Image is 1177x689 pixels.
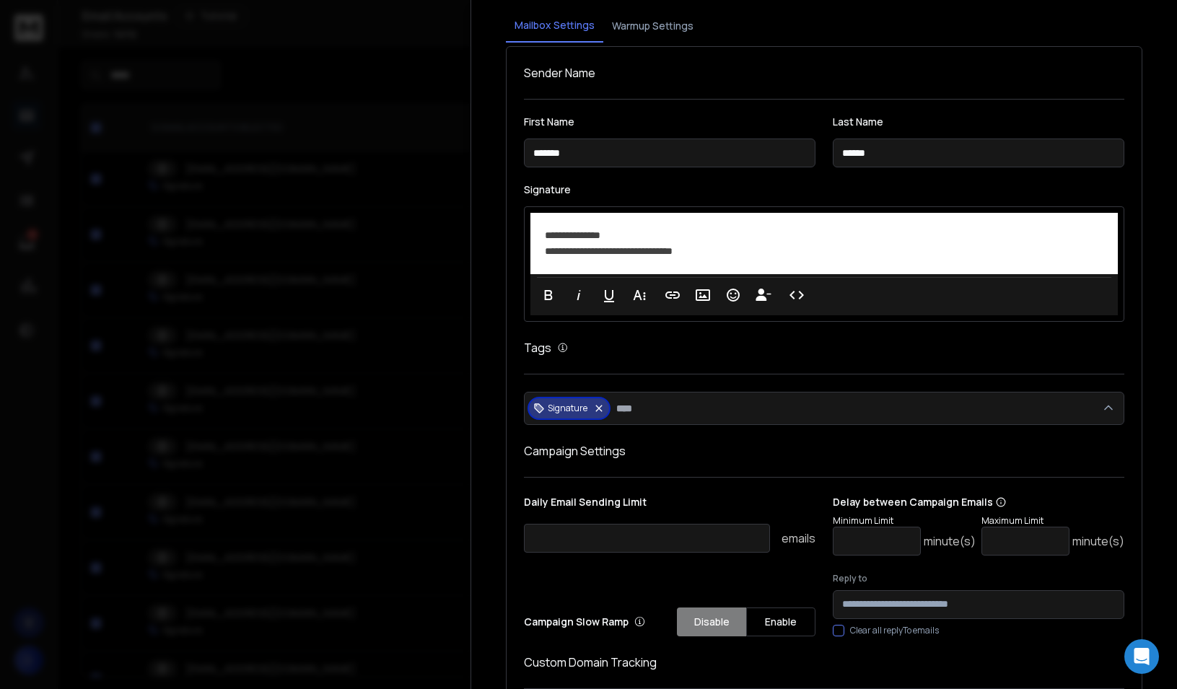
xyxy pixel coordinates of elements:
button: Insert Image (⌘P) [689,281,717,310]
button: Italic (⌘I) [565,281,592,310]
p: minute(s) [924,532,976,550]
p: emails [782,530,815,547]
button: Insert Link (⌘K) [659,281,686,310]
label: Reply to [833,573,1124,584]
label: Clear all replyTo emails [850,625,939,636]
p: Maximum Limit [981,515,1124,527]
button: Enable [746,607,815,636]
div: Open Intercom Messenger [1124,639,1159,674]
p: Minimum Limit [833,515,976,527]
h1: Campaign Settings [524,442,1124,460]
label: Signature [524,185,1124,195]
h1: Tags [524,339,551,356]
p: Daily Email Sending Limit [524,495,815,515]
p: minute(s) [1072,532,1124,550]
h1: Sender Name [524,64,1124,82]
label: First Name [524,117,815,127]
button: Bold (⌘B) [535,281,562,310]
button: Insert Unsubscribe Link [750,281,777,310]
button: Mailbox Settings [506,9,603,43]
p: Signature [548,403,587,414]
p: Campaign Slow Ramp [524,615,645,629]
p: Delay between Campaign Emails [833,495,1124,509]
label: Last Name [833,117,1124,127]
button: Underline (⌘U) [595,281,623,310]
h1: Custom Domain Tracking [524,654,1124,671]
button: Disable [677,607,746,636]
button: More Text [626,281,653,310]
button: Warmup Settings [603,10,702,42]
